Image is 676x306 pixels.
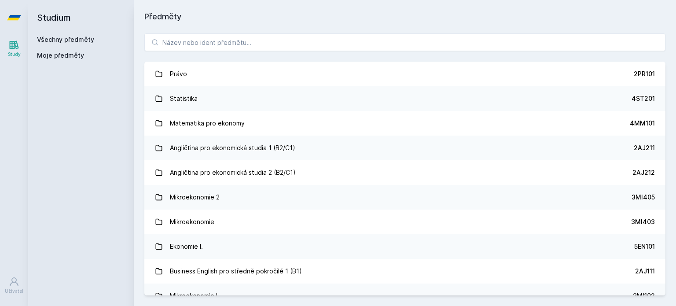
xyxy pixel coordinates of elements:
div: Angličtina pro ekonomická studia 1 (B2/C1) [170,139,295,157]
div: 3MI405 [632,193,655,202]
div: Business English pro středně pokročilé 1 (B1) [170,262,302,280]
div: Uživatel [5,288,23,295]
span: Moje předměty [37,51,84,60]
h1: Předměty [144,11,665,23]
div: Study [8,51,21,58]
div: Statistika [170,90,198,107]
div: 2AJ111 [635,267,655,276]
a: Ekonomie I. 5EN101 [144,234,665,259]
a: Uživatel [2,272,26,299]
div: 5EN101 [634,242,655,251]
div: Mikroekonomie [170,213,214,231]
input: Název nebo ident předmětu… [144,33,665,51]
div: 4MM101 [630,119,655,128]
div: Mikroekonomie 2 [170,188,220,206]
a: Statistika 4ST201 [144,86,665,111]
div: 2PR101 [634,70,655,78]
a: Všechny předměty [37,36,94,43]
a: Právo 2PR101 [144,62,665,86]
div: 4ST201 [632,94,655,103]
div: Matematika pro ekonomy [170,114,245,132]
a: Angličtina pro ekonomická studia 2 (B2/C1) 2AJ212 [144,160,665,185]
div: Mikroekonomie I [170,287,217,305]
a: Study [2,35,26,62]
a: Mikroekonomie 3MI403 [144,210,665,234]
a: Business English pro středně pokročilé 1 (B1) 2AJ111 [144,259,665,284]
a: Mikroekonomie 2 3MI405 [144,185,665,210]
div: 3MI403 [631,218,655,226]
a: Matematika pro ekonomy 4MM101 [144,111,665,136]
div: 2AJ212 [632,168,655,177]
div: Angličtina pro ekonomická studia 2 (B2/C1) [170,164,296,181]
div: Ekonomie I. [170,238,203,255]
div: Právo [170,65,187,83]
div: 2AJ211 [634,144,655,152]
a: Angličtina pro ekonomická studia 1 (B2/C1) 2AJ211 [144,136,665,160]
div: 3MI102 [633,291,655,300]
